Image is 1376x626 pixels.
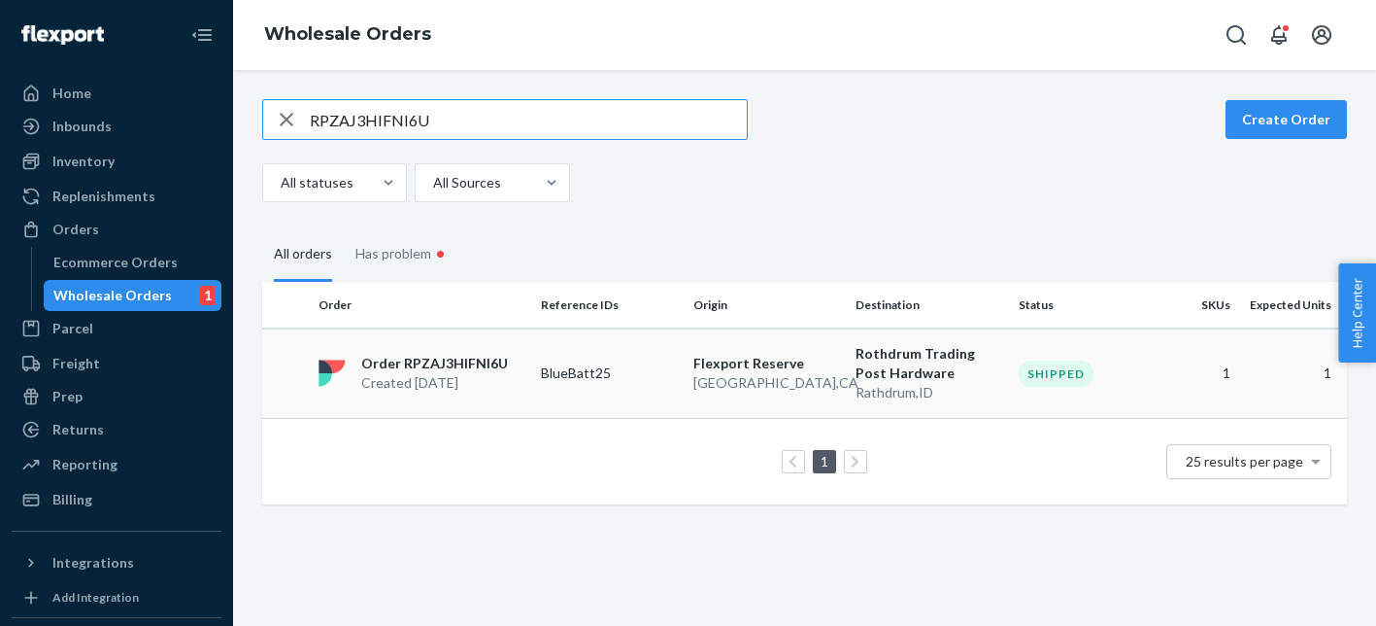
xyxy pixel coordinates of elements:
div: 1 [200,286,216,305]
a: Orders [12,214,221,245]
div: Wholesale Orders [53,286,172,305]
button: Integrations [12,547,221,578]
button: Open Search Box [1217,16,1256,54]
a: Inbounds [12,111,221,142]
button: Open account menu [1302,16,1341,54]
a: Reporting [12,449,221,480]
p: Rothdrum Trading Post Hardware [856,344,1003,383]
a: Wholesale Orders [264,23,431,45]
a: Inventory [12,146,221,177]
ol: breadcrumbs [249,7,447,63]
div: Inventory [52,152,115,171]
a: Parcel [12,313,221,344]
div: Home [52,84,91,103]
p: Order RPZAJ3HIFNI6U [361,354,508,373]
a: Replenishments [12,181,221,212]
th: Destination [848,282,1011,329]
a: Home [12,78,221,109]
img: Flexport logo [21,25,104,45]
button: Help Center [1338,263,1376,363]
p: Created [DATE] [361,373,508,393]
a: Prep [12,381,221,412]
div: Returns [52,420,104,439]
td: 1 [1162,329,1238,419]
a: Wholesale Orders1 [44,280,222,311]
div: Has problem [355,226,450,282]
a: Ecommerce Orders [44,247,222,278]
a: Freight [12,348,221,379]
p: Flexport Reserve [693,354,841,373]
button: Create Order [1225,100,1347,139]
div: Orders [52,220,99,239]
th: Order [311,282,533,329]
div: Ecommerce Orders [53,253,178,272]
img: flexport logo [319,360,346,387]
div: Prep [52,387,83,406]
div: All orders [274,228,332,282]
input: All statuses [279,173,281,192]
a: Add Integration [12,586,221,609]
button: Close Navigation [183,16,221,54]
a: Billing [12,484,221,515]
div: Shipped [1019,361,1093,387]
div: Reporting [52,455,117,474]
div: • [431,241,450,266]
td: 1 [1238,329,1347,419]
th: SKUs [1162,282,1238,329]
input: All Sources [431,173,433,192]
a: Returns [12,414,221,445]
th: Origin [686,282,849,329]
div: Parcel [52,319,93,338]
div: Inbounds [52,117,112,136]
a: Page 1 is your current page [817,453,832,469]
p: Rathdrum , ID [856,383,1003,402]
th: Reference IDs [533,282,685,329]
div: Freight [52,354,100,373]
th: Expected Units [1238,282,1347,329]
span: 25 results per page [1186,453,1303,469]
p: BlueBatt25 [541,364,677,383]
p: [GEOGRAPHIC_DATA] , CA [693,373,841,393]
button: Open notifications [1259,16,1298,54]
div: Integrations [52,553,134,573]
th: Status [1011,282,1162,329]
input: Search orders [310,100,747,139]
div: Add Integration [52,589,139,606]
div: Billing [52,490,92,509]
div: Replenishments [52,187,155,206]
